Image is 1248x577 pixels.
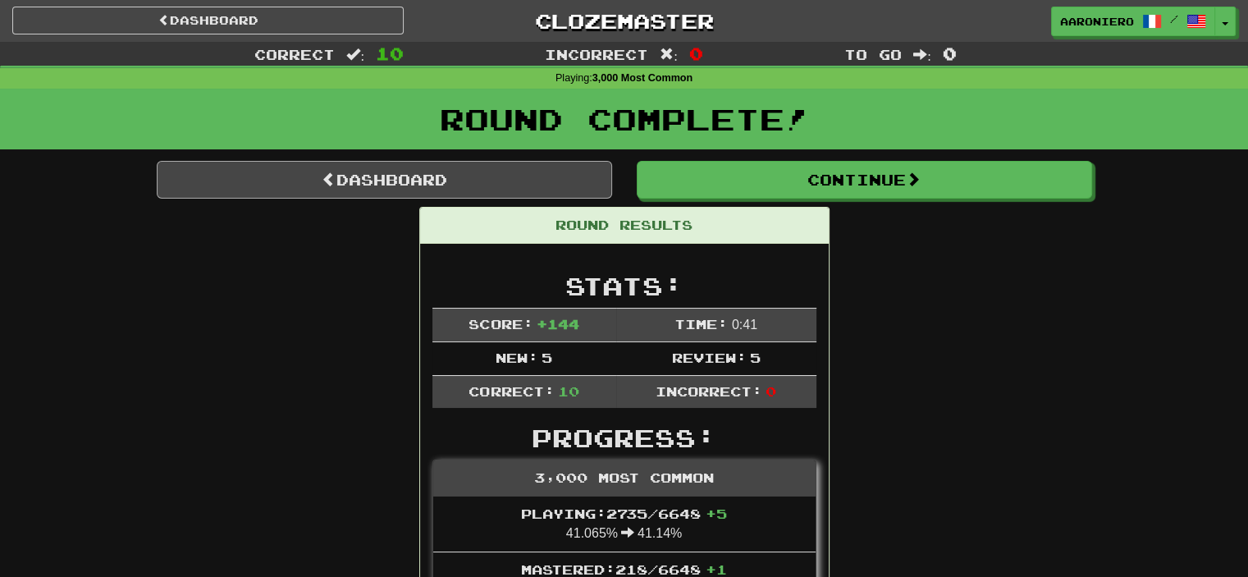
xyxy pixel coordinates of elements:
span: Correct [254,46,335,62]
span: To go [844,46,902,62]
a: Clozemaster [428,7,820,35]
span: + 5 [706,506,727,521]
a: Dashboard [12,7,404,34]
span: : [913,48,931,62]
span: 0 [943,44,957,63]
div: Round Results [420,208,829,244]
span: 10 [558,383,579,399]
span: 5 [542,350,552,365]
span: Playing: 2735 / 6648 [521,506,727,521]
span: / [1170,13,1178,25]
div: 3,000 Most Common [433,460,816,497]
span: + 144 [537,316,579,332]
h2: Stats: [432,272,816,300]
strong: 3,000 Most Common [592,72,693,84]
span: : [660,48,678,62]
span: 10 [376,44,404,63]
span: Mastered: 218 / 6648 [521,561,727,577]
span: + 1 [706,561,727,577]
span: Time: [674,316,728,332]
span: Review: [671,350,746,365]
span: Score: [469,316,533,332]
li: 41.065% 41.14% [433,497,816,552]
span: 5 [750,350,761,365]
span: New: [496,350,538,365]
span: Incorrect [545,46,648,62]
span: : [346,48,364,62]
span: Correct: [469,383,554,399]
span: Incorrect: [656,383,762,399]
a: Aaroniero / [1051,7,1215,36]
span: 0 [689,44,703,63]
h2: Progress: [432,424,816,451]
span: 0 : 41 [732,318,757,332]
span: 0 [766,383,776,399]
h1: Round Complete! [6,103,1242,135]
a: Dashboard [157,161,612,199]
span: Aaroniero [1060,14,1134,29]
button: Continue [637,161,1092,199]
